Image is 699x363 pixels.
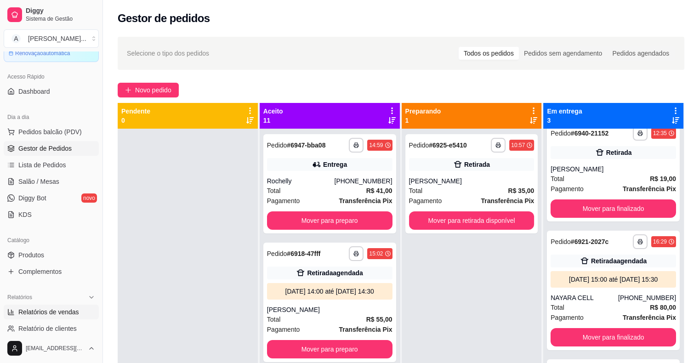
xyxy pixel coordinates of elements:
[4,125,99,139] button: Pedidos balcão (PDV)
[18,144,72,153] span: Gestor de Pedidos
[409,142,429,149] span: Pedido
[547,107,582,116] p: Em entrega
[267,314,281,324] span: Total
[267,211,392,230] button: Mover para preparo
[267,340,392,358] button: Mover para preparo
[591,256,647,266] div: Retirada agendada
[118,83,179,97] button: Novo pedido
[287,250,320,257] strong: # 6918-47fff
[307,268,363,278] div: Retirada agendada
[405,116,441,125] p: 1
[607,47,674,60] div: Pedidos agendados
[4,158,99,172] a: Lista de Pedidos
[339,197,392,204] strong: Transferência Pix
[4,4,99,26] a: DiggySistema de Gestão
[4,29,99,48] button: Select a team
[4,141,99,156] a: Gestor de Pedidos
[121,116,150,125] p: 0
[405,107,441,116] p: Preparando
[26,345,84,352] span: [EMAIL_ADDRESS][DOMAIN_NAME]
[4,337,99,359] button: [EMAIL_ADDRESS][DOMAIN_NAME]
[481,197,534,204] strong: Transferência Pix
[464,160,490,169] div: Retirada
[551,199,676,218] button: Mover para finalizado
[4,233,99,248] div: Catálogo
[554,275,672,284] div: [DATE] 15:00 até [DATE] 15:30
[15,50,70,57] article: Renovação automática
[323,160,347,169] div: Entrega
[551,238,571,245] span: Pedido
[551,174,564,184] span: Total
[571,238,609,245] strong: # 6921-2027c
[366,187,392,194] strong: R$ 41,00
[18,160,66,170] span: Lista de Pedidos
[125,87,131,93] span: plus
[551,312,584,323] span: Pagamento
[409,176,534,186] div: [PERSON_NAME]
[551,184,584,194] span: Pagamento
[519,47,607,60] div: Pedidos sem agendamento
[267,142,287,149] span: Pedido
[409,211,534,230] button: Mover para retirada disponível
[409,186,423,196] span: Total
[267,196,300,206] span: Pagamento
[653,238,667,245] div: 16:29
[4,110,99,125] div: Dia a dia
[618,293,676,302] div: [PHONE_NUMBER]
[18,210,32,219] span: KDS
[267,186,281,196] span: Total
[18,193,46,203] span: Diggy Bot
[287,142,325,149] strong: # 6947-bba08
[650,175,676,182] strong: R$ 19,00
[623,185,676,193] strong: Transferência Pix
[369,142,383,149] div: 14:59
[369,250,383,257] div: 15:02
[4,321,99,336] a: Relatório de clientes
[18,324,77,333] span: Relatório de clientes
[18,177,59,186] span: Salão / Mesas
[4,207,99,222] a: KDS
[4,264,99,279] a: Complementos
[334,176,392,186] div: [PHONE_NUMBER]
[650,304,676,311] strong: R$ 80,00
[267,324,300,335] span: Pagamento
[4,248,99,262] a: Produtos
[11,34,21,43] span: A
[4,84,99,99] a: Dashboard
[26,15,95,23] span: Sistema de Gestão
[551,328,676,346] button: Mover para finalizado
[271,287,389,296] div: [DATE] 14:00 até [DATE] 14:30
[571,130,609,137] strong: # 6940-21152
[267,305,392,314] div: [PERSON_NAME]
[4,69,99,84] div: Acesso Rápido
[26,7,95,15] span: Diggy
[551,293,618,302] div: NAYARA CELL
[409,196,442,206] span: Pagamento
[511,142,525,149] div: 10:57
[606,148,632,157] div: Retirada
[339,326,392,333] strong: Transferência Pix
[263,116,283,125] p: 11
[18,267,62,276] span: Complementos
[508,187,534,194] strong: R$ 35,00
[118,11,210,26] h2: Gestor de pedidos
[18,127,82,136] span: Pedidos balcão (PDV)
[18,250,44,260] span: Produtos
[429,142,467,149] strong: # 6925-e5410
[366,316,392,323] strong: R$ 55,00
[459,47,519,60] div: Todos os pedidos
[4,174,99,189] a: Salão / Mesas
[267,176,335,186] div: Rochelly
[135,85,171,95] span: Novo pedido
[18,87,50,96] span: Dashboard
[551,130,571,137] span: Pedido
[127,48,209,58] span: Selecione o tipo dos pedidos
[7,294,32,301] span: Relatórios
[551,302,564,312] span: Total
[547,116,582,125] p: 3
[121,107,150,116] p: Pendente
[653,130,667,137] div: 12:35
[18,307,79,317] span: Relatórios de vendas
[4,191,99,205] a: Diggy Botnovo
[4,305,99,319] a: Relatórios de vendas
